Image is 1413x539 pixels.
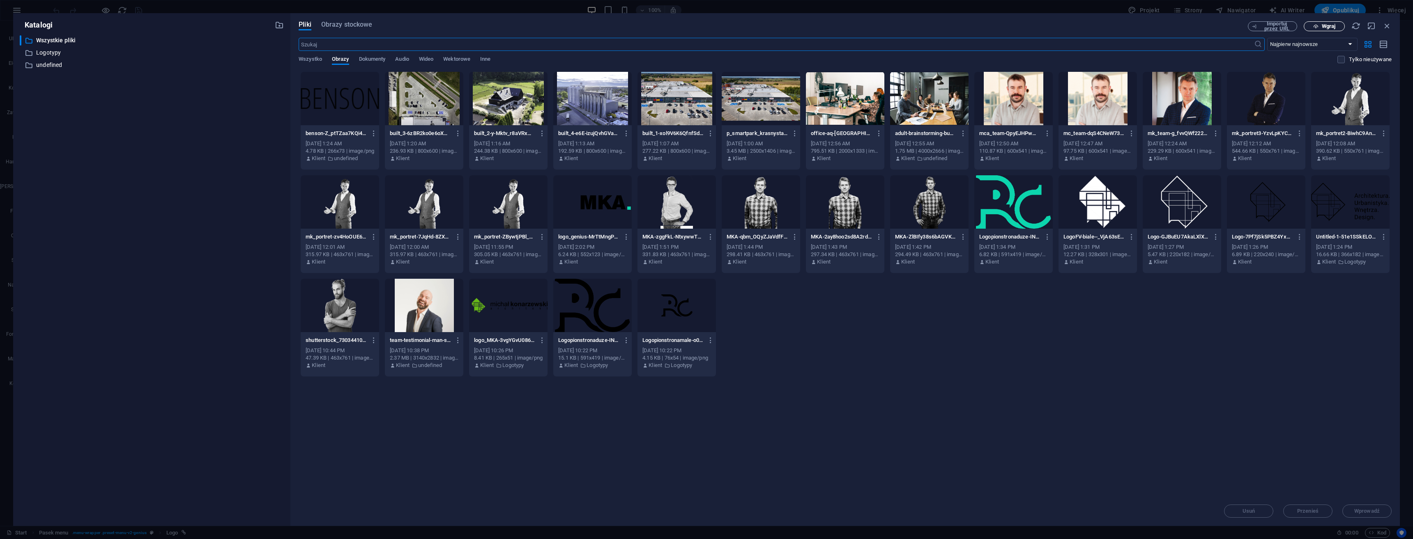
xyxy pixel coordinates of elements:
div: 6.89 KB | 220x240 | image/png [1232,251,1300,258]
div: [DATE] 1:34 PM [979,243,1048,251]
div: [DATE] 10:44 PM [306,347,374,354]
div: 16.66 KB | 366x182 | image/png [1316,251,1385,258]
p: Logotypy [671,362,692,369]
p: Klient [733,155,746,162]
div: 8.41 KB | 265x51 | image/png [474,354,543,362]
p: Klient [1154,155,1167,162]
p: Klient [1238,258,1252,266]
span: Obrazy [332,54,349,66]
p: Logotypy [1344,258,1366,266]
div: [DATE] 10:22 PM [558,347,627,354]
div: 297.34 KB | 463x761 | image/png [811,251,879,258]
div: 1.75 MB | 4000x2666 | image/jpeg [895,147,964,155]
span: Wgraj [1322,24,1335,29]
p: built_1-xol9V6K6QfnfSdZlS3AKbw.jpg [642,130,703,137]
div: 3.45 MB | 2500x1406 | image/jpeg [727,147,795,155]
span: Dokumenty [359,54,386,66]
p: Wszystkie pliki [36,36,269,45]
div: Autor: : Klient | Katalog: Logotypy [1316,258,1385,266]
div: [DATE] 12:47 AM [1063,140,1132,147]
p: Klient [985,258,999,266]
div: 4.78 KB | 266x73 | image/png [306,147,374,155]
p: Klient [564,155,578,162]
div: ​ [20,35,21,46]
div: [DATE] 12:08 AM [1316,140,1385,147]
div: 294.49 KB | 463x761 | image/png [895,251,964,258]
div: 6.82 KB | 591x419 | image/png [979,251,1048,258]
div: [DATE] 1:16 AM [474,140,543,147]
div: [DATE] 10:38 PM [390,347,458,354]
div: [DATE] 1:27 PM [1148,243,1216,251]
button: Wgraj [1304,21,1345,31]
div: [DATE] 1:24 PM [1316,243,1385,251]
p: undefined [923,155,947,162]
span: Inne [480,54,490,66]
p: mk_portret3-YzvLpKYC33cdbBgQCcq_KA.png [1232,130,1293,137]
div: [DATE] 12:01 AM [306,243,374,251]
div: Autor: : Klient | Katalog: undefined [306,155,374,162]
div: 110.87 KB | 600x541 | image/jpeg [979,147,1048,155]
p: Klient [564,258,578,266]
div: 4.15 KB | 76x54 | image/png [642,354,711,362]
div: undefined [20,60,284,70]
p: Klient [396,362,410,369]
p: Klient [901,155,915,162]
p: Logopionstronaduze-INiSQmUlh7hBP0BN02N9xg.png [558,337,619,344]
p: Klient [733,258,746,266]
p: built_3-6zBR2ko0e6oXmEzi0aSEhg.jpg [390,130,451,137]
div: [DATE] 10:22 PM [642,347,711,354]
div: 244.38 KB | 800x600 | image/jpeg [474,147,543,155]
p: Logopionstronaduze-INiSQmUlh7hBP0BN02N9xg-ebH4i4Wgbt6jtrZUleotbg.png [979,233,1040,241]
p: benson-Z_ptTZaa7KQi49JtIRPHWQ.png [306,130,366,137]
div: 315.97 KB | 463x761 | image/png [390,251,458,258]
div: 331.83 KB | 463x761 | image/png [642,251,711,258]
div: [DATE] 1:20 AM [390,140,458,147]
div: [DATE] 1:44 PM [727,243,795,251]
span: Obrazy stockowe [321,20,373,30]
p: mca_team-QpyEJHPwMSU3CdOZO8bvhw.jpg [979,130,1040,137]
span: Wektorowe [443,54,470,66]
p: Logotypy [587,362,608,369]
div: [DATE] 12:00 AM [390,243,458,251]
p: Logotypy [502,362,524,369]
div: [DATE] 1:26 PM [1232,243,1300,251]
p: Katalogi [20,20,53,30]
i: Przeładuj [1351,21,1360,30]
span: Wideo [419,54,433,66]
div: [DATE] 12:24 AM [1148,140,1216,147]
button: Importuj przez URL [1248,21,1297,31]
span: Wszystko [299,54,322,66]
p: Logo-GJBuEU7AkaLXlXTYk1Z7Tw.png [1148,233,1208,241]
p: Klient [1070,155,1083,162]
div: [DATE] 1:13 AM [558,140,627,147]
p: undefined [334,155,358,162]
p: Wyświetla tylko pliki, które nie są używane w serwisie. Pliki dodane podczas tej sesji mogą być n... [1349,56,1392,63]
div: Autor: : Klient | Katalog: Logotypy [642,362,711,369]
div: 6.24 KB | 552x123 | image/png [558,251,627,258]
p: mk_portret-zv4HoOUE68fddfjIIOFVEA.png [306,233,366,241]
div: 305.05 KB | 463x761 | image/png [474,251,543,258]
p: LogoFV-biale--_VjA63sEuw_3msCTG2Xkw.png [1063,233,1124,241]
p: shutterstock_730344106-UhzjaWXhIXdag8PBhQ3X5w-sdPdDS9JcXYTg4xT-YsYnQ.webp [306,337,366,344]
p: MKA-zggFkL-NtxywwTe007WgTw.png [642,233,703,241]
p: Klient [649,155,662,162]
p: Klient [1322,155,1336,162]
div: 229.29 KB | 600x541 | image/jpeg [1148,147,1216,155]
p: Klient [817,155,831,162]
p: MKA-2ay8hoo2sd8A2rdvuXMtxw.png [811,233,872,241]
div: 277.22 KB | 800x600 | image/jpeg [642,147,711,155]
p: Klient [985,155,999,162]
p: Untitled-1-51e1SSkELOIy_8xEhEb00Q.png [1316,233,1377,241]
div: Logotypy [20,48,284,58]
p: built_4-e6E-izujQvhGVaTsx_PY-Q.jpg [558,130,619,137]
p: Klient [817,258,831,266]
p: Klient [312,258,325,266]
input: Szukaj [299,38,1254,51]
p: p_smartpark_krasnystaw_1-6i0s2RfM9lzOw85u7kky3A.jpg [727,130,787,137]
div: Autor: : Klient | Katalog: undefined [895,155,964,162]
div: [DATE] 1:24 AM [306,140,374,147]
p: Klient [480,155,494,162]
a: [PERSON_NAME] ArchitektArchitektura, Urbanistyka, Wnętrza, Design [31,427,335,537]
div: 390.62 KB | 550x761 | image/png [1316,147,1385,155]
p: Klient [312,362,325,369]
